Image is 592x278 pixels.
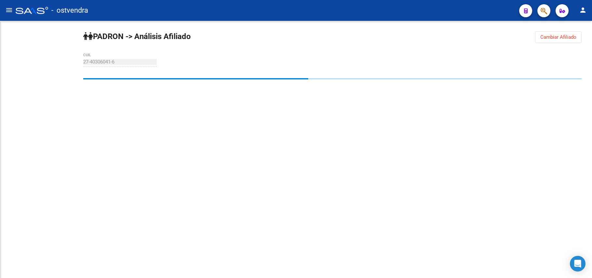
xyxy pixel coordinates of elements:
strong: PADRON -> Análisis Afiliado [83,32,191,41]
span: - ostvendra [51,3,88,18]
mat-icon: menu [5,6,13,14]
button: Cambiar Afiliado [535,31,582,43]
span: Cambiar Afiliado [540,34,576,40]
div: Open Intercom Messenger [570,256,585,271]
mat-icon: person [579,6,587,14]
